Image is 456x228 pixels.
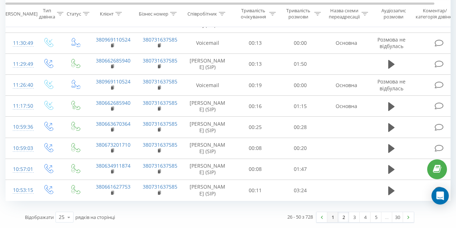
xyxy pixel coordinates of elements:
[96,57,130,64] a: 380662685940
[323,96,370,117] td: Основна
[96,120,130,127] a: 380663670364
[284,8,313,20] div: Тривалість розмови
[143,78,177,85] a: 380731637585
[143,141,177,148] a: 380731637585
[381,212,392,222] div: …
[392,212,403,222] a: 30
[39,8,55,20] div: Тип дзвінка
[143,183,177,190] a: 380731637585
[139,10,168,17] div: Бізнес номер
[182,53,233,74] td: [PERSON_NAME] (SIP)
[143,120,177,127] a: 380731637585
[233,33,278,53] td: 00:13
[233,159,278,180] td: 00:08
[233,75,278,96] td: 00:19
[233,180,278,201] td: 00:11
[75,214,115,220] span: рядків на сторінці
[13,120,27,134] div: 10:59:36
[287,213,313,220] div: 26 - 50 з 728
[143,162,177,169] a: 380731637585
[67,10,81,17] div: Статус
[376,8,411,20] div: Аудіозапис розмови
[143,36,177,43] a: 380731637585
[59,214,65,221] div: 25
[1,10,37,17] div: [PERSON_NAME]
[233,117,278,138] td: 00:25
[13,36,27,50] div: 11:30:49
[96,99,130,106] a: 380662685940
[349,212,360,222] a: 3
[377,78,406,91] span: Розмова не відбулась
[278,96,323,117] td: 01:15
[182,75,233,96] td: Voicemail
[233,96,278,117] td: 00:16
[278,33,323,53] td: 00:00
[371,212,381,222] a: 5
[323,33,370,53] td: Основна
[182,138,233,159] td: [PERSON_NAME] (SIP)
[233,138,278,159] td: 00:08
[327,212,338,222] a: 1
[96,78,130,85] a: 380969110524
[187,10,217,17] div: Співробітник
[278,75,323,96] td: 00:00
[100,10,114,17] div: Клієнт
[182,33,233,53] td: Voicemail
[431,187,449,205] div: Open Intercom Messenger
[96,162,130,169] a: 380634911874
[13,183,27,197] div: 10:53:15
[323,75,370,96] td: Основна
[143,99,177,106] a: 380731637585
[182,96,233,117] td: [PERSON_NAME] (SIP)
[13,141,27,155] div: 10:59:03
[239,8,267,20] div: Тривалість очікування
[96,36,130,43] a: 380969110524
[182,180,233,201] td: [PERSON_NAME] (SIP)
[338,212,349,222] a: 2
[278,180,323,201] td: 03:24
[13,99,27,113] div: 11:17:50
[143,57,177,64] a: 380731637585
[278,117,323,138] td: 00:28
[377,36,406,50] span: Розмова не відбулась
[13,57,27,71] div: 11:29:49
[96,183,130,190] a: 380661627753
[233,53,278,74] td: 00:13
[414,8,456,20] div: Коментар/категорія дзвінка
[13,78,27,92] div: 11:26:40
[182,159,233,180] td: [PERSON_NAME] (SIP)
[329,8,360,20] div: Назва схеми переадресації
[278,53,323,74] td: 01:50
[182,117,233,138] td: [PERSON_NAME] (SIP)
[25,214,54,220] span: Відображати
[278,159,323,180] td: 01:47
[360,212,371,222] a: 4
[13,162,27,176] div: 10:57:01
[96,141,130,148] a: 380673201710
[278,138,323,159] td: 00:20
